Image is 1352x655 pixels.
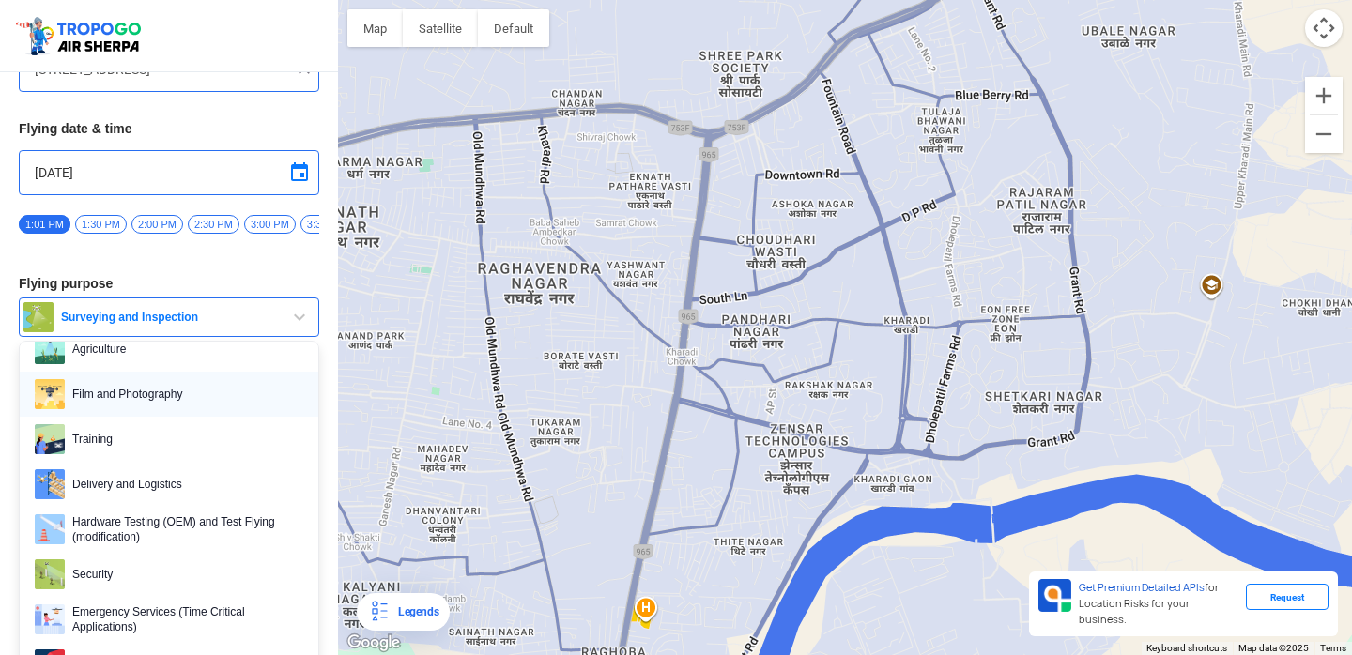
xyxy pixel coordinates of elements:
[65,424,303,454] span: Training
[65,334,303,364] span: Agriculture
[75,215,127,234] span: 1:30 PM
[1246,584,1329,610] div: Request
[35,469,65,499] img: delivery.png
[300,215,352,234] span: 3:30 PM
[1038,579,1071,612] img: Premium APIs
[35,604,65,634] img: emergency.png
[1305,77,1343,114] button: Zoom in
[368,601,391,623] img: Legends
[188,215,239,234] span: 2:30 PM
[65,559,303,589] span: Security
[65,604,303,634] span: Emergency Services (Time Critical Applications)
[14,14,147,57] img: ic_tgdronemaps.svg
[343,631,405,655] img: Google
[23,302,54,332] img: survey.png
[391,601,438,623] div: Legends
[35,161,303,184] input: Select Date
[35,334,65,364] img: agri.png
[244,215,296,234] span: 3:00 PM
[1146,642,1227,655] button: Keyboard shortcuts
[65,514,303,544] span: Hardware Testing (OEM) and Test Flying (modification)
[19,277,319,290] h3: Flying purpose
[65,469,303,499] span: Delivery and Logistics
[1305,9,1343,47] button: Map camera controls
[19,215,70,234] span: 1:01 PM
[35,559,65,589] img: security.png
[54,310,288,325] span: Surveying and Inspection
[1320,643,1346,653] a: Terms
[343,631,405,655] a: Open this area in Google Maps (opens a new window)
[131,215,183,234] span: 2:00 PM
[403,9,478,47] button: Show satellite imagery
[1305,115,1343,153] button: Zoom out
[35,379,65,409] img: film.png
[65,379,303,409] span: Film and Photography
[19,297,319,337] button: Surveying and Inspection
[1071,579,1246,629] div: for Location Risks for your business.
[1079,581,1205,594] span: Get Premium Detailed APIs
[19,122,319,135] h3: Flying date & time
[35,514,65,544] img: ic_hardwaretesting.png
[1238,643,1309,653] span: Map data ©2025
[347,9,403,47] button: Show street map
[35,424,65,454] img: training.png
